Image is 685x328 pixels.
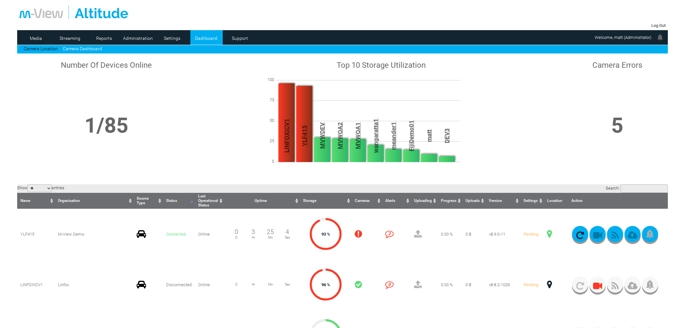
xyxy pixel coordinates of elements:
span: Uploads [466,198,480,203]
th: Name : activate to sort column ascending [17,193,55,209]
span: Sec [279,283,296,286]
th: Uploading : activate to sort column ascending [411,193,438,209]
span: 25 [267,228,274,236]
span: MVWQA1 [354,95,361,176]
span: Uploading [414,198,432,203]
span: MVWQA2 [336,95,343,176]
span: LINFOXICV1 [283,95,290,176]
th: Last Operational Status : activate to sort column ascending [195,193,224,209]
span: Hr [245,283,262,286]
th: Alerts : activate to sort column ascending [382,193,411,209]
th: Uptime : activate to sort column ascending [224,193,300,209]
span: meander1 [389,95,397,176]
a: Reports [88,33,120,43]
a: Settings [156,33,188,43]
a: Camera Dashboard [63,46,102,51]
a: Dashboard [190,33,222,43]
span: Status [166,198,177,203]
label: Show entries [17,185,64,190]
span: YLF415 [20,232,34,237]
span: Settings [523,198,538,203]
span: Linfox [58,282,69,287]
span: wangaratta1 [372,95,379,176]
span: Location [547,198,562,203]
th: Location [544,193,568,209]
h1: Number Of Devices Online [19,61,193,70]
span: 0.00 % [441,282,453,287]
td: 0 B [462,259,486,310]
a: Camera Location [24,46,58,51]
a: Support [224,33,256,43]
th: Action [568,193,668,209]
span: 100 [258,77,277,82]
span: 50 [258,118,277,123]
th: Storage : activate to sort column ascending [300,193,352,209]
i: 0 [385,280,394,289]
span: Welcome, matt (Administrator) [595,35,651,40]
span: Sec [279,236,296,239]
th: Progress : activate to sort column ascending [438,193,462,209]
span: Pending [523,232,538,237]
td: v8.9.0-11 [486,209,520,259]
span: LINFOXICV1 [20,282,43,287]
a: Media [20,33,52,43]
h1: 5 [569,113,666,138]
span: Alerts [385,198,395,203]
th: Version : activate to sort column ascending [486,193,520,209]
h1: 1/85 [19,113,193,138]
span: FijiDemo01 [407,95,415,176]
a: Administration [122,33,154,43]
span: 75 [258,98,277,102]
span: D [228,283,245,286]
span: Last Operational Status [198,194,218,207]
span: 4 [286,228,289,236]
span: Cameras [355,198,370,203]
span: 93 % [321,232,330,237]
span: Min [262,236,279,239]
th: Settings : activate to sort column ascending [520,193,544,209]
img: bell_icon_gray.png [646,280,654,289]
i: 2 [385,230,394,238]
span: Action [571,198,583,203]
label: Search: [606,186,668,191]
span: 25 [258,138,277,143]
img: bell24.png [656,33,664,41]
span: Source Type [137,196,149,205]
span: Hr [245,236,262,239]
span: DEV3 [443,95,450,176]
span: Connected [166,232,186,237]
span: 0 [258,159,277,164]
span: 0 [235,228,238,236]
span: Name [20,198,30,203]
span: 96 % [321,282,330,287]
th: Cameras : activate to sort column ascending [352,193,382,209]
span: 3 [252,228,255,236]
td: Online [195,209,224,259]
span: Storage [303,198,316,203]
span: Organisation [58,198,80,203]
span: MVWDEV [318,95,326,176]
th: Status : activate to sort column ascending [163,193,195,209]
h1: Top 10 Storage Utilization [197,61,565,70]
h1: Camera Errors [569,61,666,70]
td: 0 B [462,209,486,259]
th: Organisation : activate to sort column ascending [55,193,133,209]
span: Pending [523,282,538,287]
a: Log Out [651,23,666,28]
td: Online [195,259,224,310]
th: Uploads : activate to sort column ascending [462,193,486,209]
span: YLF415 [300,95,308,176]
span: Version [489,198,502,203]
select: Showentries [28,184,52,192]
span: Uptime [254,198,267,203]
span: 0.00 % [441,232,453,237]
span: D [228,236,245,239]
td: v8.8.2-1026 [486,259,520,310]
span: M-View Demo [58,232,84,237]
input: Search: [621,184,668,193]
span: Disconnected [166,282,192,287]
span: Min [262,283,279,286]
span: Progress [441,198,456,203]
span: matt [425,95,432,176]
img: bell_icon_gray.png [646,229,654,239]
